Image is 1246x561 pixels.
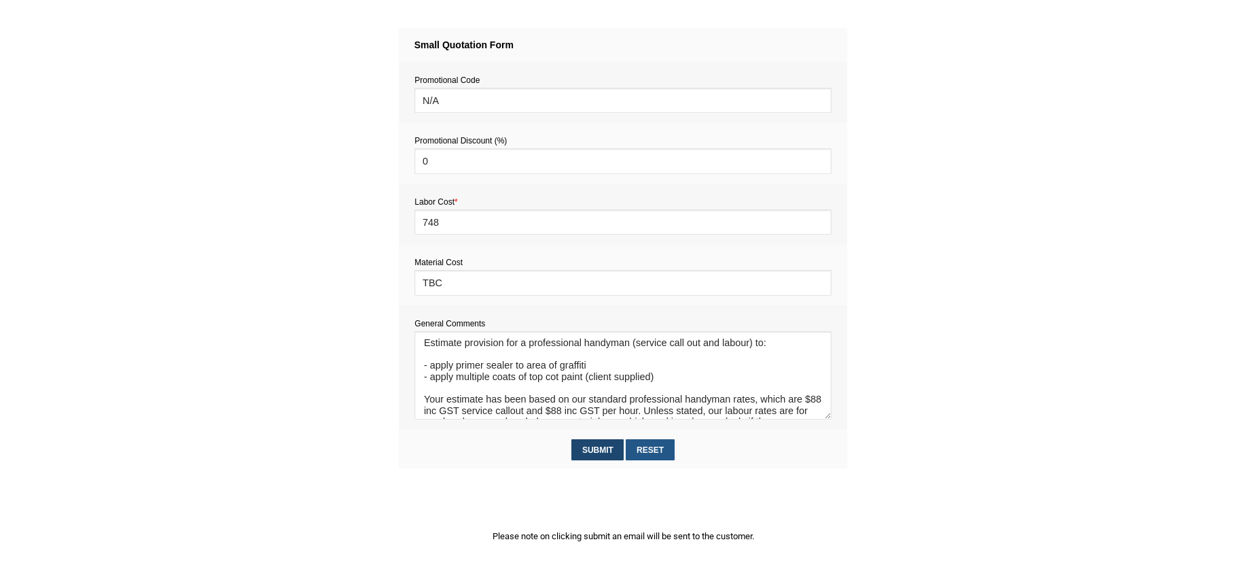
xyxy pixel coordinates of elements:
[414,75,480,85] span: Promotional Code
[399,529,847,543] p: Please note on clicking submit an email will be sent to the customer.
[571,439,624,460] input: Submit
[414,319,485,328] span: General Comments
[414,258,463,267] span: Material Cost
[626,439,674,460] input: Reset
[414,270,831,295] input: EX: 300
[414,209,831,235] input: EX: 30
[414,197,457,207] span: Labor Cost
[414,136,507,146] span: Promotional Discount (%)
[414,39,514,50] strong: Small Quotation Form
